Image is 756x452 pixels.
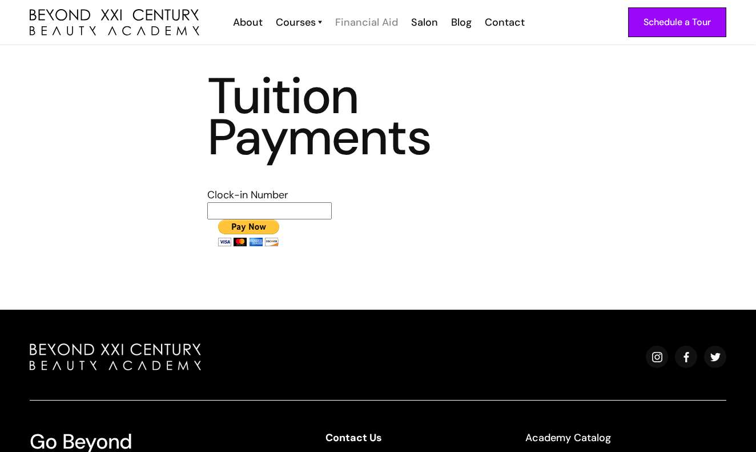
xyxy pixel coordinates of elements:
[451,15,472,30] div: Blog
[207,75,549,158] h3: Tuition Payments
[207,187,332,202] td: Clock-in Number
[485,15,525,30] div: Contact
[628,7,726,37] a: Schedule a Tour
[276,15,322,30] a: Courses
[233,15,263,30] div: About
[276,15,316,30] div: Courses
[644,15,711,30] div: Schedule a Tour
[325,431,382,445] strong: Contact Us
[325,430,496,445] a: Contact Us
[335,15,398,30] div: Financial Aid
[30,9,199,36] a: home
[30,343,201,370] img: beyond beauty logo
[477,15,530,30] a: Contact
[328,15,404,30] a: Financial Aid
[525,430,711,445] a: Academy Catalog
[226,15,268,30] a: About
[404,15,444,30] a: Salon
[30,9,199,36] img: beyond 21st century beauty academy logo
[207,219,289,246] input: PayPal - The safer, easier way to pay online!
[444,15,477,30] a: Blog
[411,15,438,30] div: Salon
